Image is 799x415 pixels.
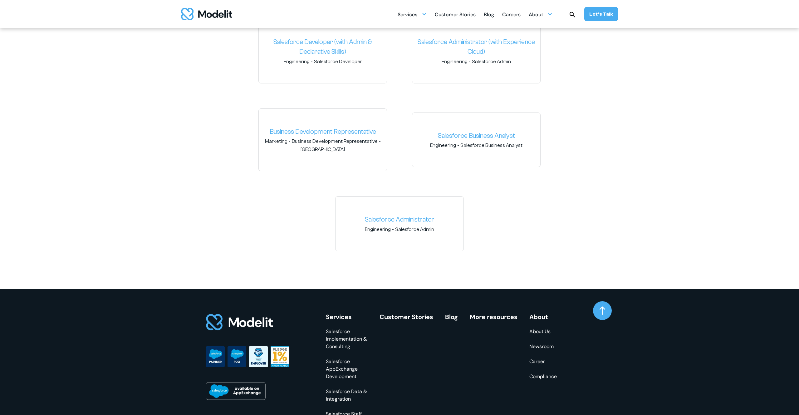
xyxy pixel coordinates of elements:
span: - [417,142,535,149]
a: Blog [445,313,458,321]
div: Customer Stories [435,9,476,21]
a: Business Development Representative [264,127,382,137]
div: About [529,313,557,320]
a: home [181,8,232,20]
span: - [341,226,458,233]
a: Customer Stories [380,313,433,321]
a: Salesforce Developer (with Admin & Declarative Skills) [264,37,382,57]
span: - [417,58,535,65]
div: About [529,9,543,21]
a: Let’s Talk [584,7,618,21]
div: Let’s Talk [589,11,613,17]
span: Salesforce Admin [472,58,511,65]
a: More resources [470,313,517,321]
span: Salesforce Developer [314,58,362,65]
span: Marketing [265,138,287,145]
img: arrow up [600,306,605,315]
img: modelit logo [181,8,232,20]
a: Salesforce Administrator (with Experience Cloud) [417,37,535,57]
div: Services [398,9,417,21]
a: Compliance [529,373,557,380]
span: Salesforce Business Analyst [460,142,522,149]
div: Careers [502,9,521,21]
span: Business Development Representative [292,138,378,145]
div: Services [326,313,368,320]
span: Engineering [284,58,310,65]
a: Salesforce Implementation & Consulting [326,328,368,350]
a: Career [529,358,557,365]
a: Customer Stories [435,8,476,20]
span: - [264,58,382,65]
a: About Us [529,328,557,335]
span: [GEOGRAPHIC_DATA] [301,146,345,153]
a: Blog [484,8,494,20]
div: Services [398,8,427,20]
a: Newsroom [529,343,557,350]
a: Careers [502,8,521,20]
a: Salesforce Administrator [341,215,458,225]
div: About [529,8,552,20]
span: Salesforce Admin [395,226,434,233]
a: Salesforce Business Analyst [417,131,535,141]
a: Salesforce AppExchange Development [326,358,368,380]
img: footer logo [206,313,273,331]
a: Salesforce Data & Integration [326,388,368,403]
span: Engineering [365,226,391,233]
span: Engineering [442,58,468,65]
span: Engineering [430,142,456,149]
span: - - [264,138,382,153]
div: Blog [484,9,494,21]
